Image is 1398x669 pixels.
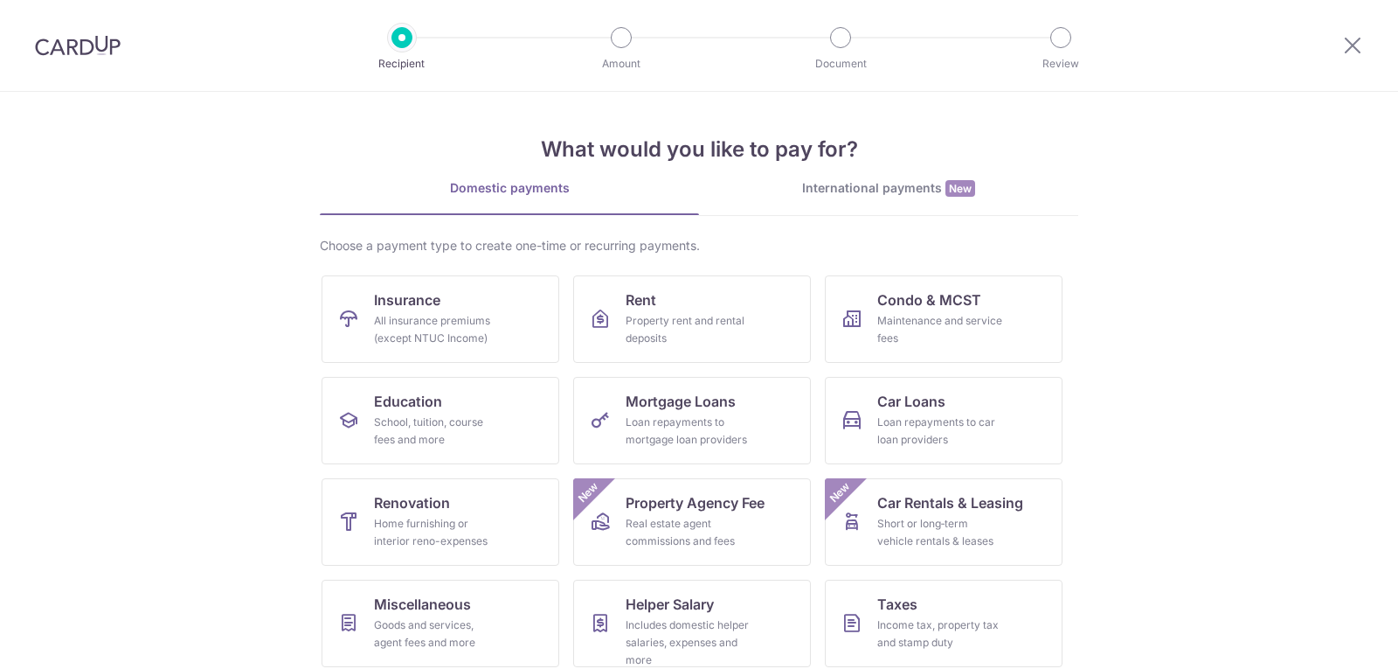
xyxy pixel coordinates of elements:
[573,478,811,566] a: Property Agency FeeReal estate agent commissions and feesNew
[626,391,736,412] span: Mortgage Loans
[877,617,1003,652] div: Income tax, property tax and stamp duty
[877,391,945,412] span: Car Loans
[825,275,1062,363] a: Condo & MCSTMaintenance and service fees
[322,377,559,464] a: EducationSchool, tuition, course fees and more
[374,289,440,310] span: Insurance
[320,134,1078,165] h4: What would you like to pay for?
[825,580,1062,667] a: TaxesIncome tax, property tax and stamp duty
[322,478,559,566] a: RenovationHome furnishing or interior reno-expenses
[574,478,603,507] span: New
[626,492,765,513] span: Property Agency Fee
[776,55,905,73] p: Document
[320,179,699,197] div: Domestic payments
[374,617,500,652] div: Goods and services, agent fees and more
[825,478,1062,566] a: Car Rentals & LeasingShort or long‑term vehicle rentals & leasesNew
[337,55,467,73] p: Recipient
[996,55,1125,73] p: Review
[626,289,656,310] span: Rent
[626,414,751,449] div: Loan repayments to mortgage loan providers
[374,515,500,550] div: Home furnishing or interior reno-expenses
[322,580,559,667] a: MiscellaneousGoods and services, agent fees and more
[320,237,1078,254] div: Choose a payment type to create one-time or recurring payments.
[877,594,917,615] span: Taxes
[877,515,1003,550] div: Short or long‑term vehicle rentals & leases
[374,391,442,412] span: Education
[1286,617,1381,660] iframe: Opens a widget where you can find more information
[374,414,500,449] div: School, tuition, course fees and more
[877,312,1003,347] div: Maintenance and service fees
[825,377,1062,464] a: Car LoansLoan repayments to car loan providers
[626,312,751,347] div: Property rent and rental deposits
[626,515,751,550] div: Real estate agent commissions and fees
[35,35,121,56] img: CardUp
[826,478,855,507] span: New
[626,594,714,615] span: Helper Salary
[573,377,811,464] a: Mortgage LoansLoan repayments to mortgage loan providers
[877,492,1023,513] span: Car Rentals & Leasing
[877,414,1003,449] div: Loan repayments to car loan providers
[877,289,981,310] span: Condo & MCST
[945,180,975,197] span: New
[374,492,450,513] span: Renovation
[322,275,559,363] a: InsuranceAll insurance premiums (except NTUC Income)
[699,179,1078,198] div: International payments
[626,617,751,669] div: Includes domestic helper salaries, expenses and more
[557,55,686,73] p: Amount
[374,594,471,615] span: Miscellaneous
[573,275,811,363] a: RentProperty rent and rental deposits
[374,312,500,347] div: All insurance premiums (except NTUC Income)
[573,580,811,667] a: Helper SalaryIncludes domestic helper salaries, expenses and more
